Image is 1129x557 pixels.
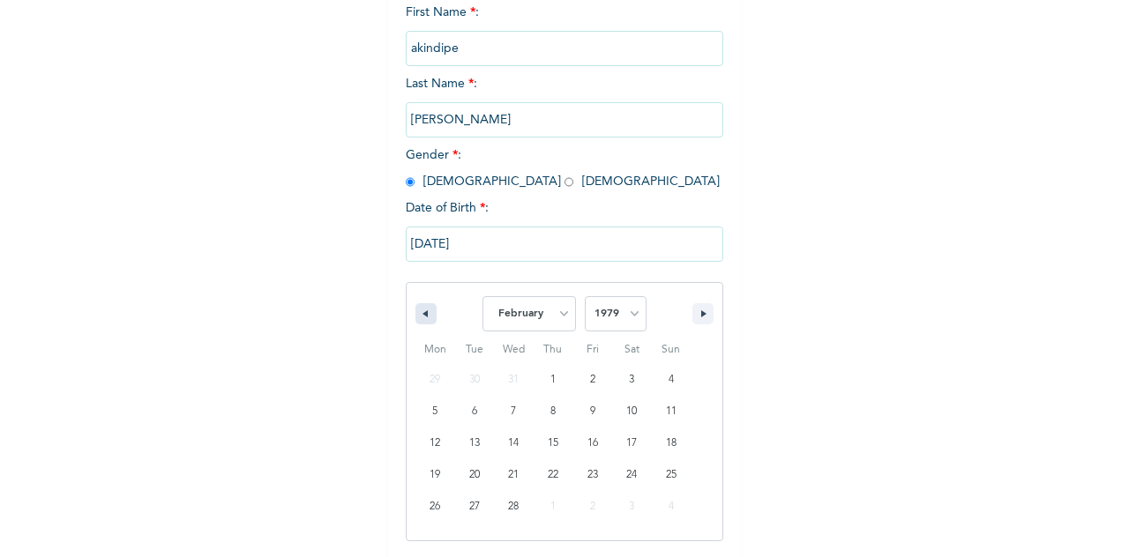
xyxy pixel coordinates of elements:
[494,336,534,364] span: Wed
[406,31,723,66] input: Enter your first name
[590,396,595,427] span: 9
[508,427,519,459] span: 14
[415,459,455,491] button: 19
[651,336,691,364] span: Sun
[666,396,677,427] span: 11
[612,459,652,491] button: 24
[572,427,612,459] button: 16
[469,491,480,523] span: 27
[415,396,455,427] button: 5
[651,396,691,427] button: 11
[455,459,495,491] button: 20
[612,396,652,427] button: 10
[548,427,558,459] span: 15
[415,491,455,523] button: 26
[572,396,612,427] button: 9
[406,6,723,55] span: First Name :
[469,427,480,459] span: 13
[587,459,598,491] span: 23
[534,396,573,427] button: 8
[629,364,634,396] span: 3
[626,427,637,459] span: 17
[612,336,652,364] span: Sat
[406,102,723,137] input: Enter your last name
[455,336,495,364] span: Tue
[666,459,677,491] span: 25
[651,427,691,459] button: 18
[572,459,612,491] button: 23
[626,396,637,427] span: 10
[455,491,495,523] button: 27
[534,336,573,364] span: Thu
[472,396,477,427] span: 6
[651,364,691,396] button: 4
[406,149,720,188] span: Gender : [DEMOGRAPHIC_DATA] [DEMOGRAPHIC_DATA]
[455,396,495,427] button: 6
[432,396,437,427] span: 5
[508,459,519,491] span: 21
[534,427,573,459] button: 15
[430,459,440,491] span: 19
[430,427,440,459] span: 12
[612,427,652,459] button: 17
[534,459,573,491] button: 22
[415,427,455,459] button: 12
[534,364,573,396] button: 1
[669,364,674,396] span: 4
[587,427,598,459] span: 16
[550,396,556,427] span: 8
[406,199,489,218] span: Date of Birth :
[494,427,534,459] button: 14
[626,459,637,491] span: 24
[651,459,691,491] button: 25
[666,427,677,459] span: 18
[612,364,652,396] button: 3
[469,459,480,491] span: 20
[590,364,595,396] span: 2
[494,396,534,427] button: 7
[572,364,612,396] button: 2
[406,78,723,126] span: Last Name :
[508,491,519,523] span: 28
[430,491,440,523] span: 26
[494,459,534,491] button: 21
[511,396,516,427] span: 7
[406,227,723,262] input: DD-MM-YYYY
[415,336,455,364] span: Mon
[550,364,556,396] span: 1
[548,459,558,491] span: 22
[455,427,495,459] button: 13
[572,336,612,364] span: Fri
[494,491,534,523] button: 28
